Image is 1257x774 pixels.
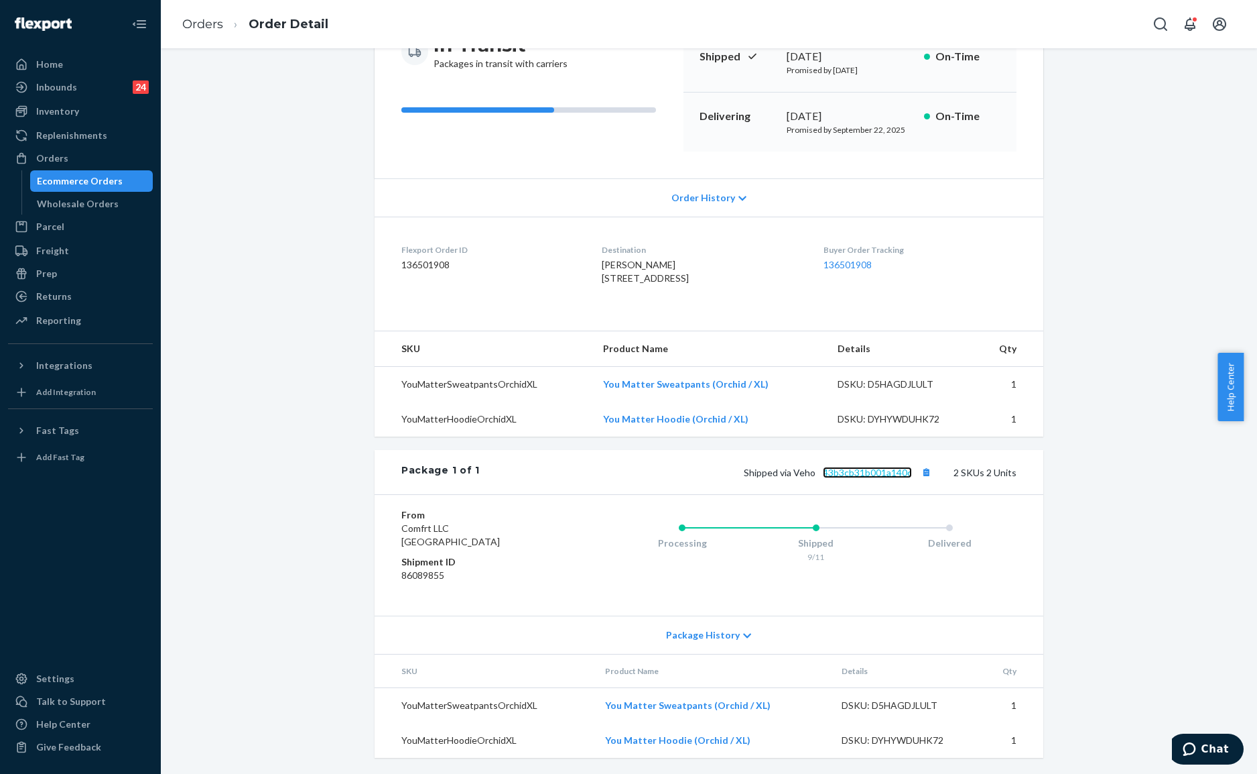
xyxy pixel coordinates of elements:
iframe: Opens a widget where you can chat to one of our agents [1172,734,1244,767]
p: Promised by September 22, 2025 [787,124,913,135]
button: Close Navigation [126,11,153,38]
a: Add Fast Tag [8,447,153,468]
div: Packages in transit with carriers [434,33,568,70]
a: Inventory [8,101,153,122]
dd: 136501908 [401,258,580,272]
div: 2 SKUs 2 Units [480,463,1016,481]
a: Order Detail [249,17,328,32]
div: Talk to Support [36,695,106,708]
div: Orders [36,152,68,165]
button: Open notifications [1177,11,1203,38]
div: Shipped [749,537,883,550]
div: Add Integration [36,386,96,398]
td: YouMatterHoodieOrchidXL [375,402,592,437]
dd: 86089855 [401,569,561,582]
div: DSKU: D5HAGDJLULT [842,699,968,712]
a: Ecommerce Orders [30,170,153,192]
div: DSKU: D5HAGDJLULT [838,378,964,391]
th: Details [831,655,978,688]
th: Product Name [594,655,831,688]
div: DSKU: DYHYWDUHK72 [838,412,964,426]
div: Inventory [36,105,79,118]
div: Ecommerce Orders [37,174,123,188]
dt: Flexport Order ID [401,244,580,256]
ol: breadcrumbs [172,5,339,44]
div: 24 [133,80,149,94]
a: You Matter Sweatpants (Orchid / XL) [605,700,771,711]
img: Flexport logo [15,17,72,31]
div: DSKU: DYHYWDUHK72 [842,734,968,747]
button: Give Feedback [8,736,153,758]
button: Help Center [1217,353,1244,421]
span: [PERSON_NAME] [STREET_ADDRESS] [602,259,689,284]
a: Help Center [8,714,153,735]
a: Home [8,54,153,75]
div: Integrations [36,359,92,372]
a: You Matter Hoodie (Orchid / XL) [603,413,748,425]
button: Copy tracking number [917,463,935,481]
div: Replenishments [36,129,107,142]
div: Parcel [36,220,64,233]
a: Returns [8,286,153,307]
div: Give Feedback [36,740,101,754]
dt: Buyer Order Tracking [823,244,1016,256]
th: Product Name [592,331,827,367]
td: YouMatterSweatpantsOrchidXL [375,688,594,724]
span: Comfrt LLC [GEOGRAPHIC_DATA] [401,522,500,547]
p: On-Time [935,109,1000,124]
div: Fast Tags [36,424,79,437]
div: [DATE] [787,109,913,124]
button: Fast Tags [8,420,153,441]
td: YouMatterSweatpantsOrchidXL [375,367,592,402]
button: Integrations [8,355,153,376]
div: Processing [615,537,749,550]
a: Inbounds24 [8,76,153,98]
div: Delivered [882,537,1016,550]
dt: Shipment ID [401,555,561,569]
td: 1 [974,367,1043,402]
a: Settings [8,668,153,689]
div: Add Fast Tag [36,451,84,463]
div: Reporting [36,314,81,327]
div: Help Center [36,718,90,731]
button: Open Search Box [1147,11,1174,38]
div: Prep [36,267,57,280]
a: Replenishments [8,125,153,146]
span: Shipped via Veho [744,467,935,478]
a: Parcel [8,216,153,237]
p: Shipped [700,49,776,64]
a: Orders [182,17,223,32]
th: Qty [978,655,1043,688]
a: 136501908 [823,259,872,270]
td: 1 [974,402,1043,437]
a: Add Integration [8,382,153,403]
button: Open account menu [1206,11,1233,38]
a: Freight [8,240,153,262]
dt: Destination [602,244,801,256]
div: 9/11 [749,551,883,563]
span: Order History [671,191,735,205]
th: Qty [974,331,1043,367]
p: Delivering [700,109,776,124]
button: Talk to Support [8,691,153,712]
div: Package 1 of 1 [401,463,480,481]
div: Freight [36,244,69,258]
a: 43b3cb31b001a140c [823,467,912,478]
td: 1 [978,723,1043,758]
span: Package History [666,628,740,642]
a: Reporting [8,310,153,331]
div: Inbounds [36,80,77,94]
div: Returns [36,290,72,303]
p: On-Time [935,49,1000,64]
a: Prep [8,263,153,284]
a: You Matter Hoodie (Orchid / XL) [605,734,750,746]
div: Home [36,58,63,71]
p: Promised by [DATE] [787,64,913,76]
th: Details [827,331,974,367]
td: YouMatterHoodieOrchidXL [375,723,594,758]
dt: From [401,508,561,522]
div: Wholesale Orders [37,197,119,211]
a: Wholesale Orders [30,193,153,215]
